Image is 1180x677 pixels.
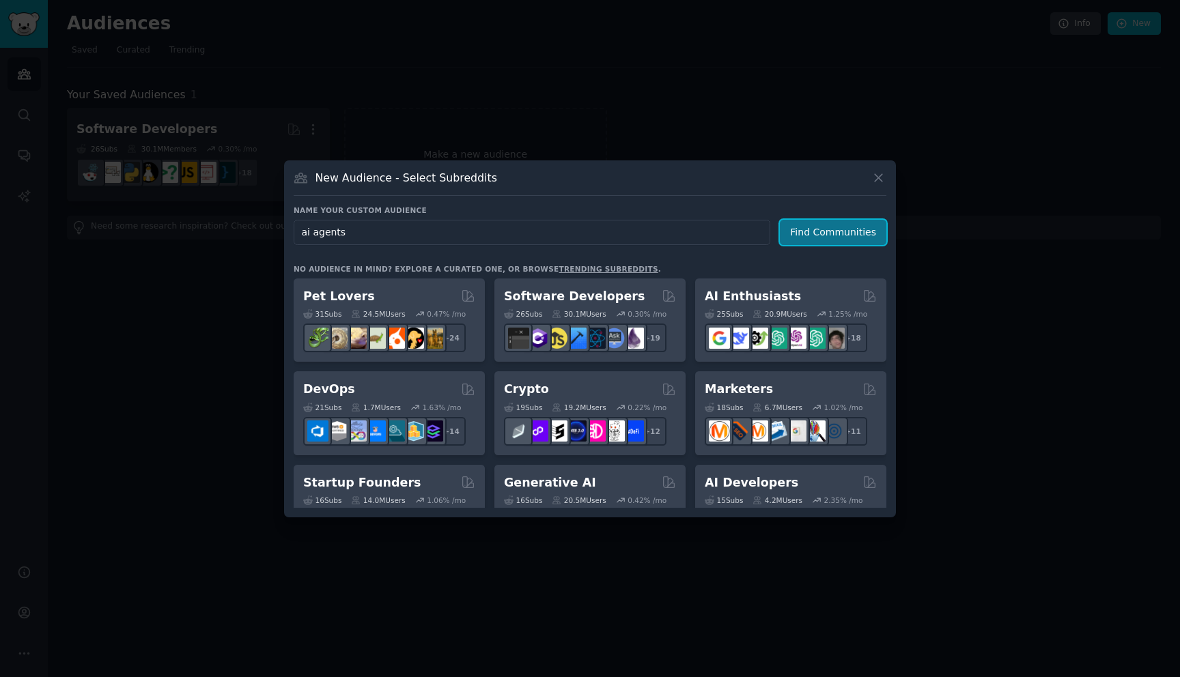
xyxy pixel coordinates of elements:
[303,403,341,412] div: 21 Sub s
[839,417,867,446] div: + 11
[728,420,749,442] img: bigseo
[504,381,549,398] h2: Crypto
[294,220,770,245] input: Pick a short name, like "Digital Marketers" or "Movie-Goers"
[294,205,886,215] h3: Name your custom audience
[527,328,548,349] img: csharp
[709,328,730,349] img: GoogleGeminiAI
[766,328,787,349] img: chatgpt_promptDesign
[508,328,529,349] img: software
[365,328,386,349] img: turtle
[785,420,806,442] img: googleads
[753,309,806,319] div: 20.9M Users
[552,309,606,319] div: 30.1M Users
[351,403,401,412] div: 1.7M Users
[628,403,666,412] div: 0.22 % /mo
[753,495,802,505] div: 4.2M Users
[623,328,644,349] img: elixir
[294,264,661,274] div: No audience in mind? Explore a curated one, or browse .
[326,420,348,442] img: AWS_Certified_Experts
[824,403,863,412] div: 1.02 % /mo
[315,171,497,185] h3: New Audience - Select Subreddits
[403,420,424,442] img: aws_cdk
[527,420,548,442] img: 0xPolygon
[604,420,625,442] img: CryptoNews
[422,420,443,442] img: PlatformEngineers
[403,328,424,349] img: PetAdvice
[346,420,367,442] img: Docker_DevOps
[504,474,596,491] h2: Generative AI
[585,328,606,349] img: reactnative
[508,420,529,442] img: ethfinance
[565,420,587,442] img: web3
[303,309,341,319] div: 31 Sub s
[824,328,845,349] img: ArtificalIntelligence
[546,328,567,349] img: learnjavascript
[638,323,666,352] div: + 19
[747,420,768,442] img: AskMarketing
[427,309,466,319] div: 0.47 % /mo
[705,381,773,398] h2: Marketers
[427,495,466,505] div: 1.06 % /mo
[351,309,405,319] div: 24.5M Users
[638,417,666,446] div: + 12
[728,328,749,349] img: DeepSeek
[839,323,867,352] div: + 18
[303,474,421,491] h2: Startup Founders
[804,328,826,349] img: chatgpt_prompts_
[604,328,625,349] img: AskComputerScience
[504,288,645,305] h2: Software Developers
[303,495,341,505] div: 16 Sub s
[326,328,348,349] img: ballpython
[785,328,806,349] img: OpenAIDev
[422,328,443,349] img: dogbreed
[705,309,743,319] div: 25 Sub s
[303,288,375,305] h2: Pet Lovers
[384,420,405,442] img: platformengineering
[824,420,845,442] img: OnlineMarketing
[307,328,328,349] img: herpetology
[346,328,367,349] img: leopardgeckos
[705,288,801,305] h2: AI Enthusiasts
[780,220,886,245] button: Find Communities
[437,417,466,446] div: + 14
[705,403,743,412] div: 18 Sub s
[384,328,405,349] img: cockatiel
[766,420,787,442] img: Emailmarketing
[437,323,466,352] div: + 24
[705,495,743,505] div: 15 Sub s
[585,420,606,442] img: defiblockchain
[307,420,328,442] img: azuredevops
[565,328,587,349] img: iOSProgramming
[365,420,386,442] img: DevOpsLinks
[623,420,644,442] img: defi_
[351,495,405,505] div: 14.0M Users
[552,495,606,505] div: 20.5M Users
[628,495,666,505] div: 0.42 % /mo
[559,265,658,273] a: trending subreddits
[804,420,826,442] img: MarketingResearch
[747,328,768,349] img: AItoolsCatalog
[828,309,867,319] div: 1.25 % /mo
[504,309,542,319] div: 26 Sub s
[303,381,355,398] h2: DevOps
[709,420,730,442] img: content_marketing
[504,495,542,505] div: 16 Sub s
[546,420,567,442] img: ethstaker
[705,474,798,491] h2: AI Developers
[753,403,802,412] div: 6.7M Users
[628,309,666,319] div: 0.30 % /mo
[423,403,462,412] div: 1.63 % /mo
[552,403,606,412] div: 19.2M Users
[504,403,542,412] div: 19 Sub s
[824,495,863,505] div: 2.35 % /mo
